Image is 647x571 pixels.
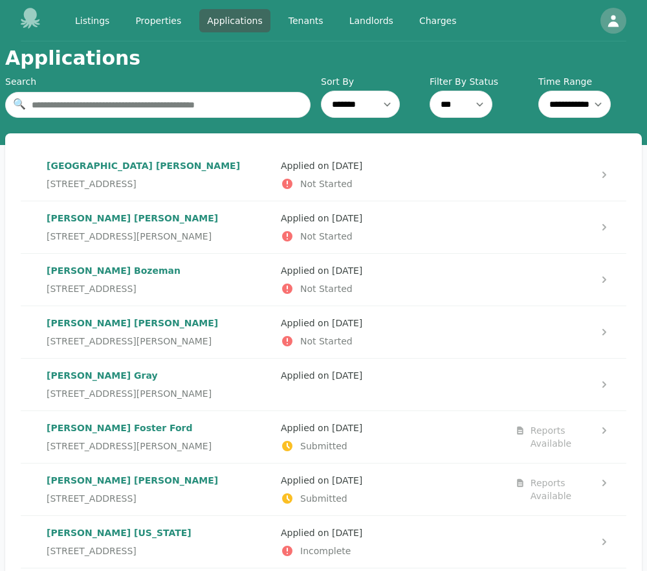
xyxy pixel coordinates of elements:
p: Submitted [281,440,505,453]
div: Search [5,75,311,88]
span: [STREET_ADDRESS][PERSON_NAME] [47,335,212,348]
label: Time Range [538,75,642,88]
label: Filter By Status [430,75,533,88]
h1: Applications [5,47,140,70]
a: [GEOGRAPHIC_DATA] [PERSON_NAME][STREET_ADDRESS]Applied on [DATE]Not Started [21,149,626,201]
p: Not Started [281,335,505,348]
p: [PERSON_NAME] Bozeman [47,264,270,277]
p: [PERSON_NAME] [US_STATE] [47,526,270,539]
a: [PERSON_NAME] Foster Ford[STREET_ADDRESS][PERSON_NAME]Applied on [DATE]SubmittedReports Available [21,411,626,463]
a: [PERSON_NAME] Bozeman[STREET_ADDRESS]Applied on [DATE]Not Started [21,254,626,306]
a: Applications [199,9,270,32]
a: Listings [67,9,117,32]
div: Reports Available [531,476,593,502]
p: [PERSON_NAME] [PERSON_NAME] [47,474,270,487]
a: [PERSON_NAME] [PERSON_NAME][STREET_ADDRESS][PERSON_NAME]Applied on [DATE]Not Started [21,306,626,358]
a: Properties [127,9,189,32]
p: Applied on [281,264,505,277]
p: [GEOGRAPHIC_DATA] [PERSON_NAME] [47,159,270,172]
p: Submitted [281,492,505,505]
p: Applied on [281,159,505,172]
p: Applied on [281,421,505,434]
time: [DATE] [332,528,362,538]
p: Applied on [281,317,505,330]
p: Not Started [281,230,505,243]
time: [DATE] [332,318,362,328]
time: [DATE] [332,265,362,276]
span: [STREET_ADDRESS][PERSON_NAME] [47,440,212,453]
p: Applied on [281,474,505,487]
p: [PERSON_NAME] [PERSON_NAME] [47,317,270,330]
a: Tenants [281,9,331,32]
label: Sort By [321,75,424,88]
time: [DATE] [332,423,362,433]
p: [PERSON_NAME] [PERSON_NAME] [47,212,270,225]
a: [PERSON_NAME] Gray[STREET_ADDRESS][PERSON_NAME]Applied on [DATE] [21,359,626,410]
time: [DATE] [332,161,362,171]
span: [STREET_ADDRESS] [47,177,137,190]
span: [STREET_ADDRESS][PERSON_NAME] [47,387,212,400]
time: [DATE] [332,213,362,223]
a: [PERSON_NAME] [PERSON_NAME][STREET_ADDRESS]Applied on [DATE]SubmittedReports Available [21,464,626,515]
p: Not Started [281,177,505,190]
time: [DATE] [332,475,362,486]
a: [PERSON_NAME] [PERSON_NAME][STREET_ADDRESS][PERSON_NAME]Applied on [DATE]Not Started [21,201,626,253]
p: Applied on [281,212,505,225]
a: Charges [411,9,465,32]
p: Applied on [281,526,505,539]
p: Incomplete [281,544,505,557]
p: Not Started [281,282,505,295]
span: [STREET_ADDRESS] [47,282,137,295]
a: Landlords [342,9,401,32]
span: [STREET_ADDRESS] [47,544,137,557]
p: [PERSON_NAME] Gray [47,369,270,382]
span: [STREET_ADDRESS][PERSON_NAME] [47,230,212,243]
a: [PERSON_NAME] [US_STATE][STREET_ADDRESS]Applied on [DATE]Incomplete [21,516,626,568]
div: Reports Available [531,424,593,450]
time: [DATE] [332,370,362,381]
p: [PERSON_NAME] Foster Ford [47,421,270,434]
p: Applied on [281,369,505,382]
span: [STREET_ADDRESS] [47,492,137,505]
